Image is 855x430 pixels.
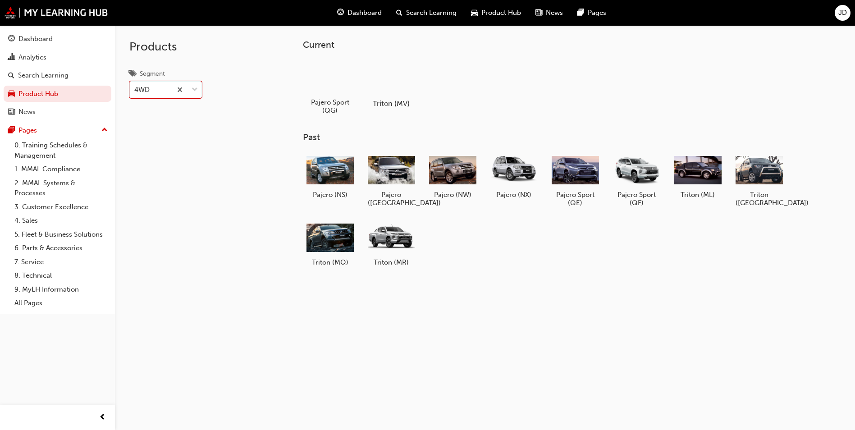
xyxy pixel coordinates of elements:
[306,191,354,199] h5: Pajero (NS)
[129,70,136,78] span: tags-icon
[18,125,37,136] div: Pages
[487,150,541,202] a: Pajero (NX)
[464,4,528,22] a: car-iconProduct Hub
[577,7,584,18] span: pages-icon
[838,8,847,18] span: JD
[471,7,478,18] span: car-icon
[588,8,606,18] span: Pages
[11,241,111,255] a: 6. Parts & Accessories
[330,4,389,22] a: guage-iconDashboard
[11,176,111,200] a: 2. MMAL Systems & Processes
[4,29,111,122] button: DashboardAnalyticsSearch LearningProduct HubNews
[140,69,165,78] div: Segment
[425,150,480,202] a: Pajero (NW)
[481,8,521,18] span: Product Hub
[337,7,344,18] span: guage-icon
[347,8,382,18] span: Dashboard
[11,296,111,310] a: All Pages
[11,283,111,297] a: 9. MyLH Information
[303,40,815,50] h3: Current
[8,108,15,116] span: news-icon
[134,85,150,95] div: 4WD
[406,8,457,18] span: Search Learning
[674,191,722,199] h5: Triton (ML)
[99,412,106,423] span: prev-icon
[101,124,108,136] span: up-icon
[366,99,416,108] h5: Triton (MV)
[129,40,202,54] h2: Products
[303,57,357,118] a: Pajero Sport (QG)
[8,127,15,135] span: pages-icon
[18,34,53,44] div: Dashboard
[18,70,69,81] div: Search Learning
[389,4,464,22] a: search-iconSearch Learning
[368,258,415,266] h5: Triton (MR)
[528,4,570,22] a: news-iconNews
[4,67,111,84] a: Search Learning
[671,150,725,202] a: Triton (ML)
[736,191,783,207] h5: Triton ([GEOGRAPHIC_DATA])
[8,54,15,62] span: chart-icon
[192,84,198,96] span: down-icon
[732,150,786,210] a: Triton ([GEOGRAPHIC_DATA])
[303,150,357,202] a: Pajero (NS)
[368,191,415,207] h5: Pajero ([GEOGRAPHIC_DATA])
[4,31,111,47] a: Dashboard
[535,7,542,18] span: news-icon
[303,218,357,270] a: Triton (MQ)
[11,200,111,214] a: 3. Customer Excellence
[4,49,111,66] a: Analytics
[306,258,354,266] h5: Triton (MQ)
[11,228,111,242] a: 5. Fleet & Business Solutions
[570,4,613,22] a: pages-iconPages
[364,150,418,210] a: Pajero ([GEOGRAPHIC_DATA])
[364,57,418,110] a: Triton (MV)
[548,150,602,210] a: Pajero Sport (QE)
[552,191,599,207] h5: Pajero Sport (QE)
[609,150,663,210] a: Pajero Sport (QF)
[11,269,111,283] a: 8. Technical
[4,122,111,139] button: Pages
[8,35,15,43] span: guage-icon
[4,104,111,120] a: News
[11,138,111,162] a: 0. Training Schedules & Management
[18,52,46,63] div: Analytics
[11,214,111,228] a: 4. Sales
[835,5,850,21] button: JD
[613,191,660,207] h5: Pajero Sport (QF)
[303,132,815,142] h3: Past
[18,107,36,117] div: News
[4,86,111,102] a: Product Hub
[8,72,14,80] span: search-icon
[11,162,111,176] a: 1. MMAL Compliance
[364,218,418,270] a: Triton (MR)
[11,255,111,269] a: 7. Service
[306,98,354,114] h5: Pajero Sport (QG)
[429,191,476,199] h5: Pajero (NW)
[546,8,563,18] span: News
[8,90,15,98] span: car-icon
[490,191,538,199] h5: Pajero (NX)
[5,7,108,18] img: mmal
[396,7,402,18] span: search-icon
